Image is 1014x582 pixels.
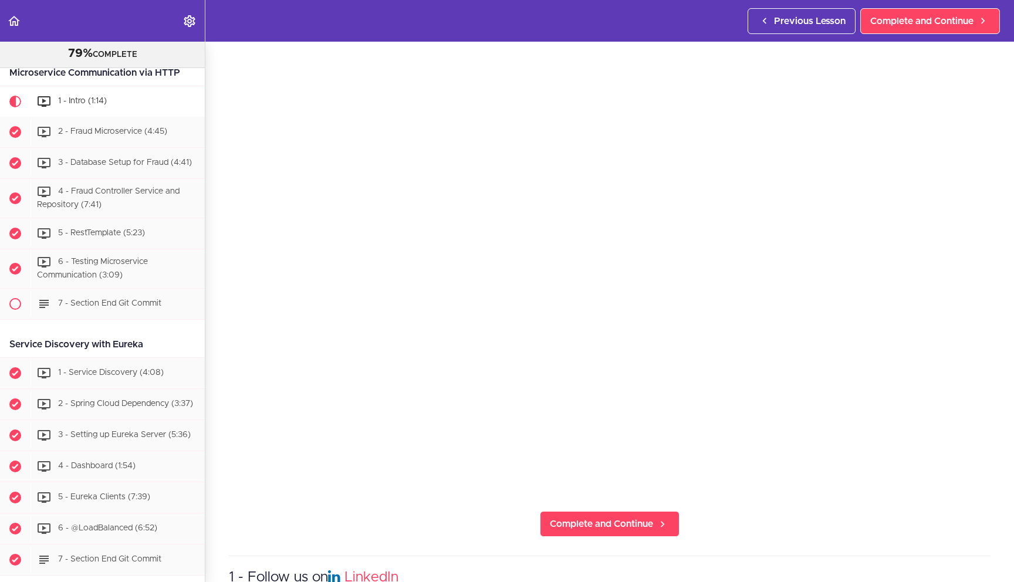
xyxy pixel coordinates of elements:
[58,159,192,167] span: 3 - Database Setup for Fraud (4:41)
[58,128,167,136] span: 2 - Fraud Microservice (4:45)
[58,229,145,237] span: 5 - RestTemplate (5:23)
[58,524,157,532] span: 6 - @LoadBalanced (6:52)
[7,14,21,28] svg: Back to course curriculum
[58,299,161,307] span: 7 - Section End Git Commit
[58,555,161,563] span: 7 - Section End Git Commit
[550,517,653,531] span: Complete and Continue
[37,188,180,209] span: 4 - Fraud Controller Service and Repository (7:41)
[58,493,150,501] span: 5 - Eureka Clients (7:39)
[748,8,856,34] a: Previous Lesson
[229,64,991,492] iframe: Video Player
[58,400,193,408] span: 2 - Spring Cloud Dependency (3:37)
[870,14,974,28] span: Complete and Continue
[540,511,680,537] a: Complete and Continue
[68,48,93,59] span: 79%
[774,14,846,28] span: Previous Lesson
[58,97,107,106] span: 1 - Intro (1:14)
[58,431,191,439] span: 3 - Setting up Eureka Server (5:36)
[58,368,164,377] span: 1 - Service Discovery (4:08)
[37,258,148,279] span: 6 - Testing Microservice Communication (3:09)
[860,8,1000,34] a: Complete and Continue
[58,462,136,470] span: 4 - Dashboard (1:54)
[15,46,190,62] div: COMPLETE
[182,14,197,28] svg: Settings Menu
